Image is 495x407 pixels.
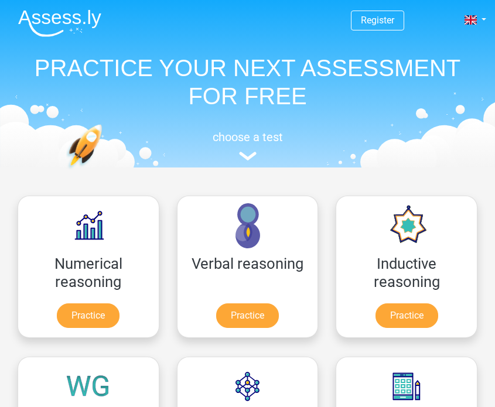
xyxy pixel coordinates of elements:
[18,9,101,37] img: Assessly
[361,15,394,26] a: Register
[9,54,486,110] h1: PRACTICE YOUR NEXT ASSESSMENT FOR FREE
[9,130,486,161] a: choose a test
[216,303,279,328] a: Practice
[375,303,438,328] a: Practice
[57,303,120,328] a: Practice
[9,130,486,144] h5: choose a test
[66,124,142,218] img: practice
[239,152,257,160] img: assessment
